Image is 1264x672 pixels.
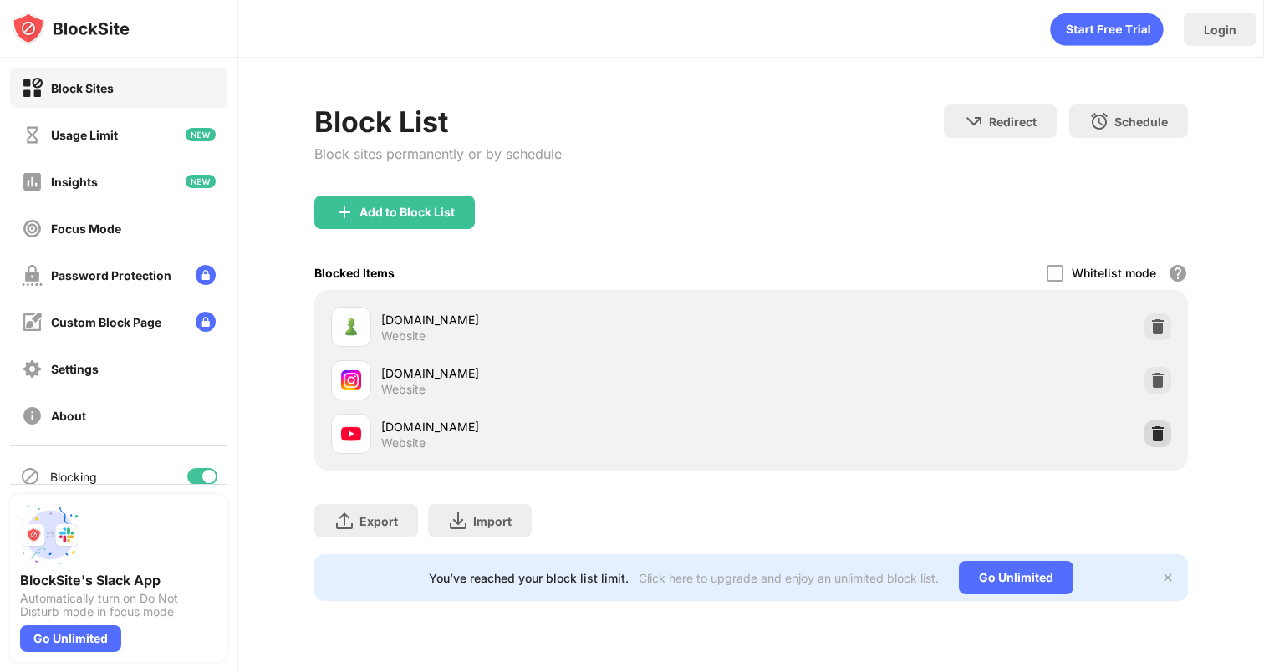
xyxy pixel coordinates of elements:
img: focus-off.svg [22,218,43,239]
div: Block Sites [51,81,114,95]
img: time-usage-off.svg [22,125,43,145]
div: [DOMAIN_NAME] [381,311,752,328]
div: Add to Block List [359,206,455,219]
img: favicons [341,317,361,337]
img: blocking-icon.svg [20,466,40,486]
img: new-icon.svg [186,128,216,141]
div: Block List [314,104,562,139]
div: [DOMAIN_NAME] [381,364,752,382]
div: Schedule [1114,115,1168,129]
img: password-protection-off.svg [22,265,43,286]
img: customize-block-page-off.svg [22,312,43,333]
div: Website [381,435,426,451]
div: Automatically turn on Do Not Disturb mode in focus mode [20,592,217,619]
div: Usage Limit [51,128,118,142]
div: [DOMAIN_NAME] [381,418,752,435]
div: Insights [51,175,98,189]
img: favicons [341,370,361,390]
div: Login [1204,23,1236,37]
div: Website [381,382,426,397]
div: Settings [51,362,99,376]
img: logo-blocksite.svg [12,12,130,45]
img: new-icon.svg [186,175,216,188]
div: Go Unlimited [20,625,121,652]
img: insights-off.svg [22,171,43,192]
img: x-button.svg [1161,571,1175,584]
img: push-slack.svg [20,505,80,565]
img: settings-off.svg [22,359,43,379]
div: Click here to upgrade and enjoy an unlimited block list. [639,571,939,585]
div: Redirect [989,115,1037,129]
div: Password Protection [51,268,171,283]
div: Blocked Items [314,266,395,280]
img: lock-menu.svg [196,265,216,285]
div: BlockSite's Slack App [20,572,217,588]
div: Block sites permanently or by schedule [314,145,562,162]
div: You’ve reached your block list limit. [429,571,629,585]
div: Export [359,514,398,528]
div: Website [381,328,426,344]
div: Custom Block Page [51,315,161,329]
div: Whitelist mode [1072,266,1156,280]
img: about-off.svg [22,405,43,426]
div: animation [1050,13,1164,46]
img: block-on.svg [22,78,43,99]
div: Import [473,514,512,528]
img: lock-menu.svg [196,312,216,332]
div: Go Unlimited [959,561,1073,594]
div: About [51,409,86,423]
div: Focus Mode [51,221,121,236]
img: favicons [341,424,361,444]
div: Blocking [50,470,97,484]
